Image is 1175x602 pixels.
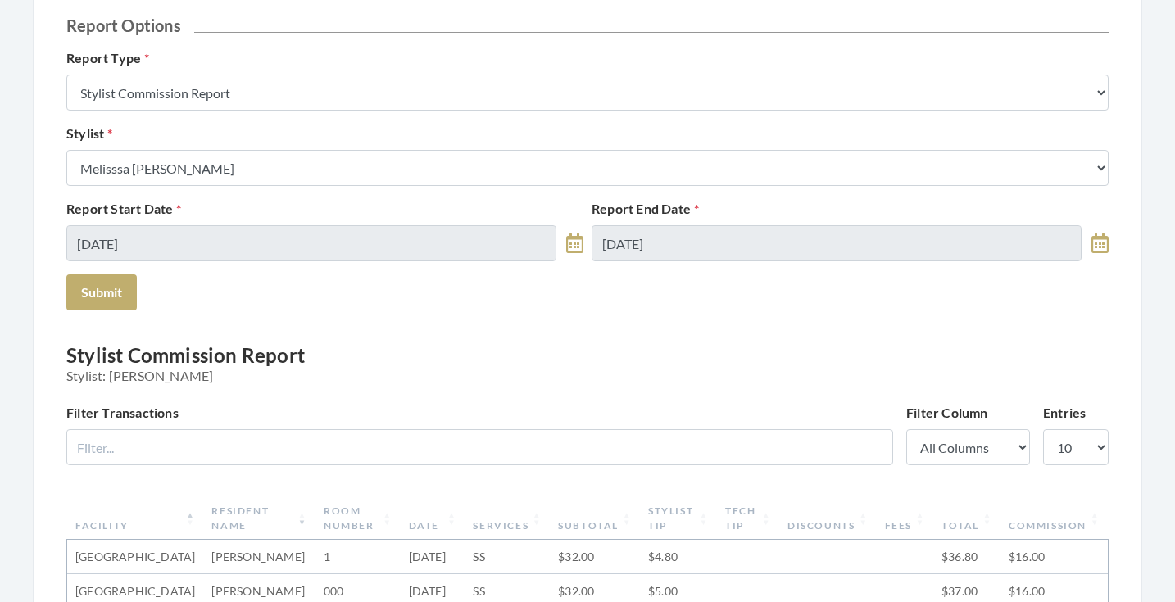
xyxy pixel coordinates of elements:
th: Fees: activate to sort column ascending [877,497,933,540]
th: Room Number: activate to sort column ascending [315,497,401,540]
td: [PERSON_NAME] [203,540,315,574]
td: $16.00 [1000,540,1108,574]
th: Commission: activate to sort column ascending [1000,497,1108,540]
input: Select Date [66,225,556,261]
input: Filter... [66,429,893,465]
td: $4.80 [640,540,717,574]
input: Select Date [592,225,1082,261]
td: $32.00 [550,540,640,574]
label: Report Type [66,48,149,68]
th: Subtotal: activate to sort column ascending [550,497,640,540]
td: [GEOGRAPHIC_DATA] [67,540,203,574]
th: Services: activate to sort column ascending [465,497,550,540]
th: Date: activate to sort column ascending [401,497,465,540]
label: Stylist [66,124,113,143]
td: SS [465,540,550,574]
th: Stylist Tip: activate to sort column ascending [640,497,717,540]
th: Facility: activate to sort column descending [67,497,203,540]
th: Resident Name: activate to sort column ascending [203,497,315,540]
th: Tech Tip: activate to sort column ascending [717,497,779,540]
label: Filter Column [906,403,988,423]
label: Filter Transactions [66,403,179,423]
label: Entries [1043,403,1086,423]
span: Stylist: [PERSON_NAME] [66,368,1109,383]
a: toggle [1091,225,1109,261]
a: toggle [566,225,583,261]
td: $36.80 [933,540,1000,574]
label: Report End Date [592,199,699,219]
h3: Stylist Commission Report [66,344,1109,383]
h2: Report Options [66,16,1109,35]
label: Report Start Date [66,199,182,219]
th: Total: activate to sort column ascending [933,497,1000,540]
td: 1 [315,540,401,574]
th: Discounts: activate to sort column ascending [779,497,876,540]
td: [DATE] [401,540,465,574]
button: Submit [66,274,137,310]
